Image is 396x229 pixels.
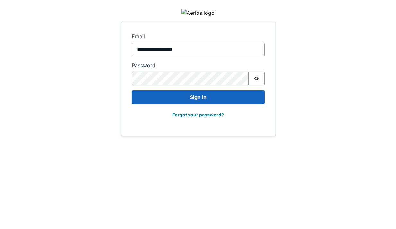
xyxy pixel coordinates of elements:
img: Aerios logo [181,9,215,17]
label: Password [132,61,265,69]
button: Sign in [132,90,265,104]
button: Forgot your password? [168,109,228,120]
button: Show password [249,72,265,85]
label: Email [132,32,265,40]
